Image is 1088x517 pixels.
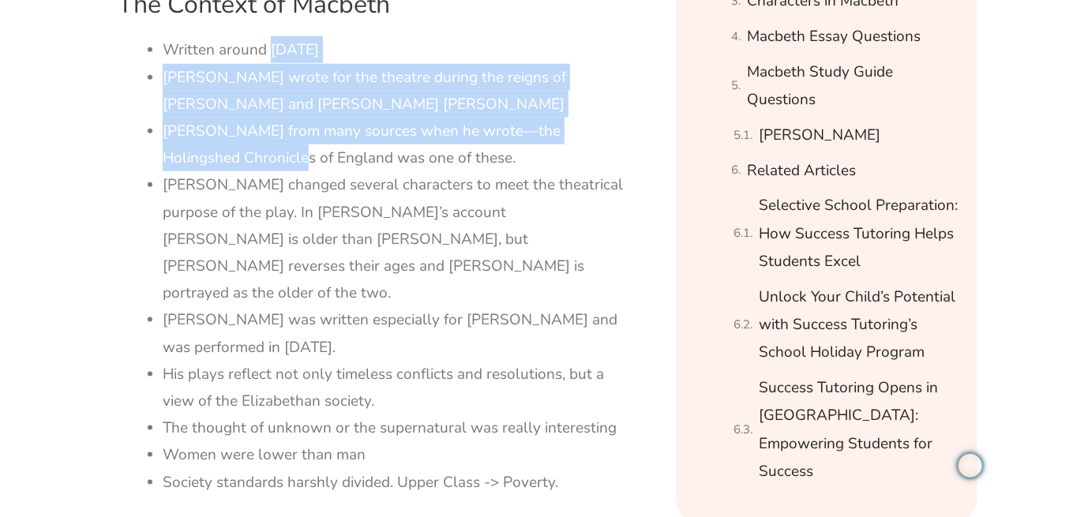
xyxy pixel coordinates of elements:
[825,339,1088,517] iframe: Chat Widget
[163,36,631,63] li: Written around [DATE]
[759,374,958,485] a: Success Tutoring Opens in [GEOGRAPHIC_DATA]: Empowering Students for Success
[163,414,631,441] li: The thought of unknown or the supernatural was really interesting
[163,118,631,171] li: [PERSON_NAME] from many sources when he wrote—the Holingshed Chronicles of England was one of these.
[759,192,958,275] a: Selective School Preparation: How Success Tutoring Helps Students Excel
[163,306,631,360] li: [PERSON_NAME] was written especially for [PERSON_NAME] and was performed in [DATE].
[163,64,631,118] li: [PERSON_NAME] wrote for the theatre during the reigns of [PERSON_NAME] and [PERSON_NAME] [PERSON_...
[163,469,631,496] li: Society standards harshly divided. Upper Class -> Poverty.
[759,283,958,367] a: Unlock Your Child’s Potential with Success Tutoring’s School Holiday Program
[759,122,880,149] a: [PERSON_NAME]
[747,23,921,51] a: Macbeth Essay Questions
[747,58,958,114] a: Macbeth Study Guide Questions
[163,361,631,414] li: His plays reflect not only timeless conflicts and resolutions, but a view of the Elizabethan soci...
[747,157,856,185] a: Related Articles
[163,171,631,306] li: [PERSON_NAME] changed several characters to meet the theatrical purpose of the play. In [PERSON_N...
[163,441,631,468] li: Women were lower than man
